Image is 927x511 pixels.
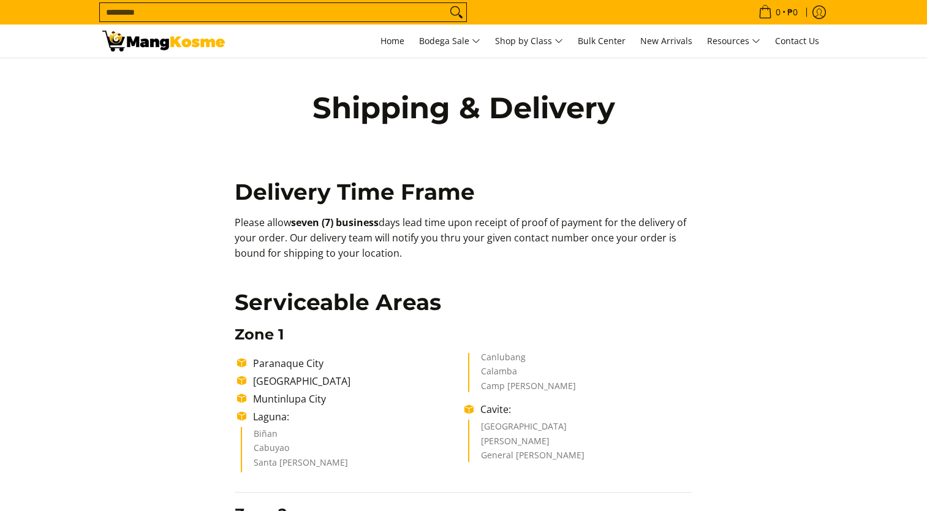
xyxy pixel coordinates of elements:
p: Please allow days lead time upon receipt of proof of payment for the delivery of your order. Our ... [235,215,692,273]
b: seven (7) business [291,216,379,229]
a: Shop by Class [489,25,569,58]
a: Home [374,25,411,58]
h2: Serviceable Areas [235,289,692,316]
a: Resources [701,25,766,58]
a: New Arrivals [634,25,698,58]
li: General [PERSON_NAME] [481,451,680,462]
span: Paranaque City [253,357,324,370]
li: [GEOGRAPHIC_DATA] [247,374,464,388]
li: Biñan [254,430,453,444]
li: Camp [PERSON_NAME] [481,382,680,393]
button: Search [447,3,466,21]
nav: Main Menu [237,25,825,58]
li: Cavite: [474,402,692,417]
li: Laguna: [247,409,464,424]
span: Bodega Sale [419,34,480,49]
h1: Shipping & Delivery [286,89,641,126]
span: Shop by Class [495,34,563,49]
span: 0 [774,8,782,17]
span: ₱0 [785,8,800,17]
span: New Arrivals [640,35,692,47]
li: [PERSON_NAME] [481,437,680,452]
img: Shipping &amp; Delivery Page l Mang Kosme: Home Appliances Warehouse Sale! [102,31,225,51]
span: • [755,6,801,19]
a: Contact Us [769,25,825,58]
span: Contact Us [775,35,819,47]
h3: Zone 1 [235,325,692,344]
li: Muntinlupa City [247,392,464,406]
li: [GEOGRAPHIC_DATA] [481,422,680,437]
h2: Delivery Time Frame [235,178,692,206]
span: Bulk Center [578,35,626,47]
li: Cabuyao [254,444,453,458]
a: Bodega Sale [413,25,486,58]
span: Home [380,35,404,47]
a: Bulk Center [572,25,632,58]
li: Canlubang [481,353,680,368]
li: Calamba [481,367,680,382]
span: Resources [707,34,760,49]
li: Santa [PERSON_NAME] [254,458,453,473]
